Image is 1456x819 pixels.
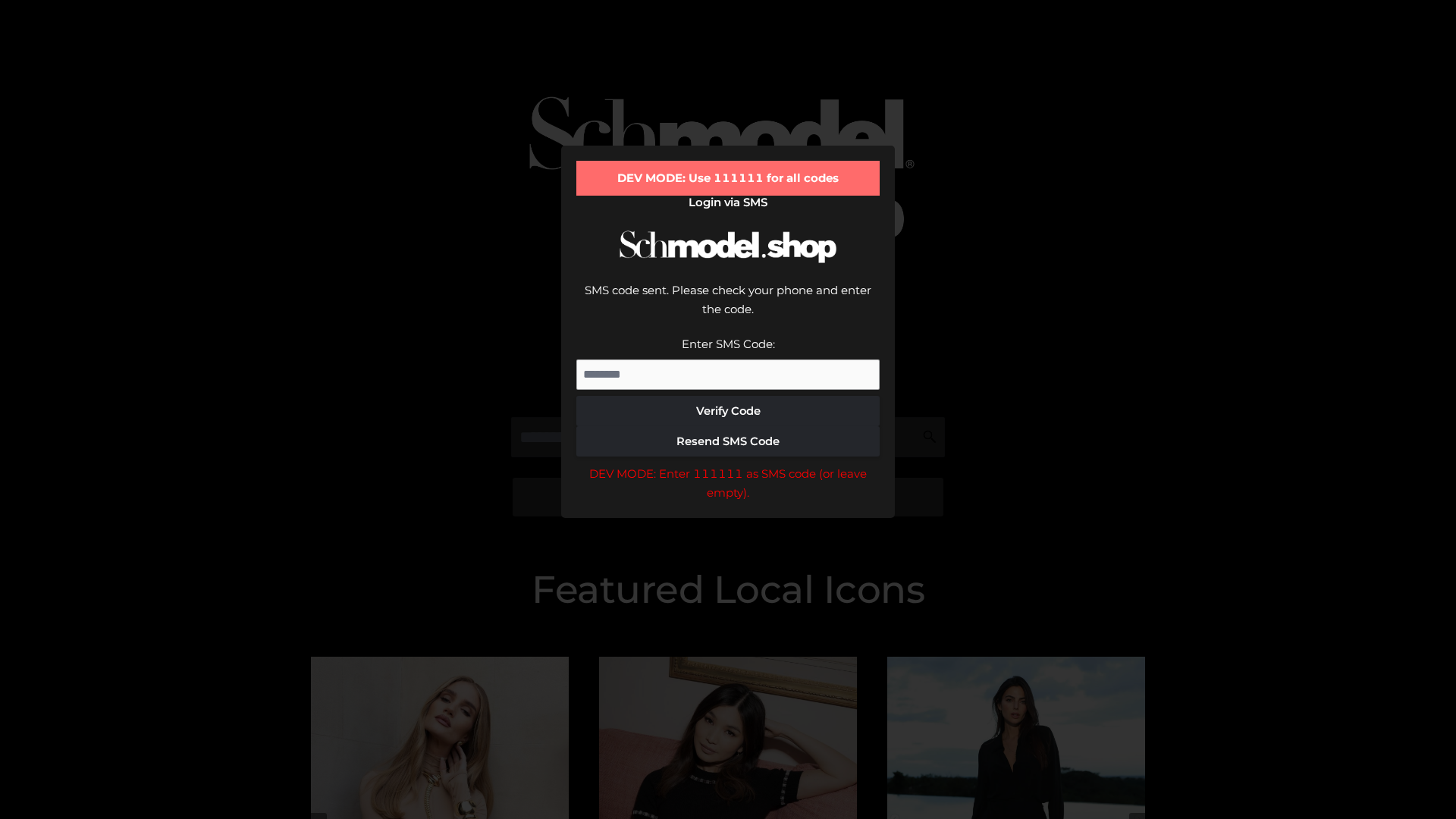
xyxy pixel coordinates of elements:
[576,464,880,503] div: DEV MODE: Enter 111111 as SMS code (or leave empty).
[576,426,880,457] button: Resend SMS Code
[682,337,775,351] label: Enter SMS Code:
[576,281,880,334] div: SMS code sent. Please check your phone and enter the code.
[614,217,842,277] img: Schmodel Logo
[576,161,880,196] div: DEV MODE: Use 111111 for all codes
[576,396,880,426] button: Verify Code
[576,196,880,209] h2: Login via SMS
